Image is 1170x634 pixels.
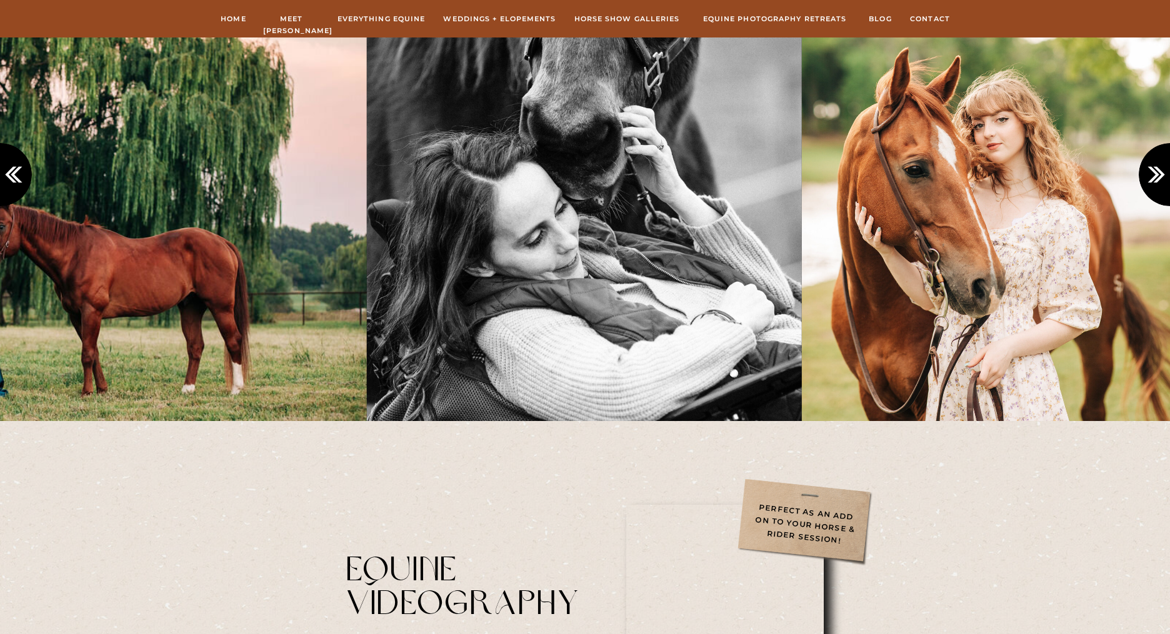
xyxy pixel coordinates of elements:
[698,13,851,24] a: Equine Photography Retreats
[346,553,591,615] h2: Equine Videography
[572,13,682,24] a: hORSE sHOW gALLERIES
[263,13,319,24] a: Meet [PERSON_NAME]
[753,501,858,545] p: Perfect as an add on to your horse & rider session!
[909,13,951,24] a: Contact
[867,13,893,24] a: Blog
[336,13,427,24] a: Everything Equine
[443,13,556,24] a: Weddings + Elopements
[220,13,247,24] a: Home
